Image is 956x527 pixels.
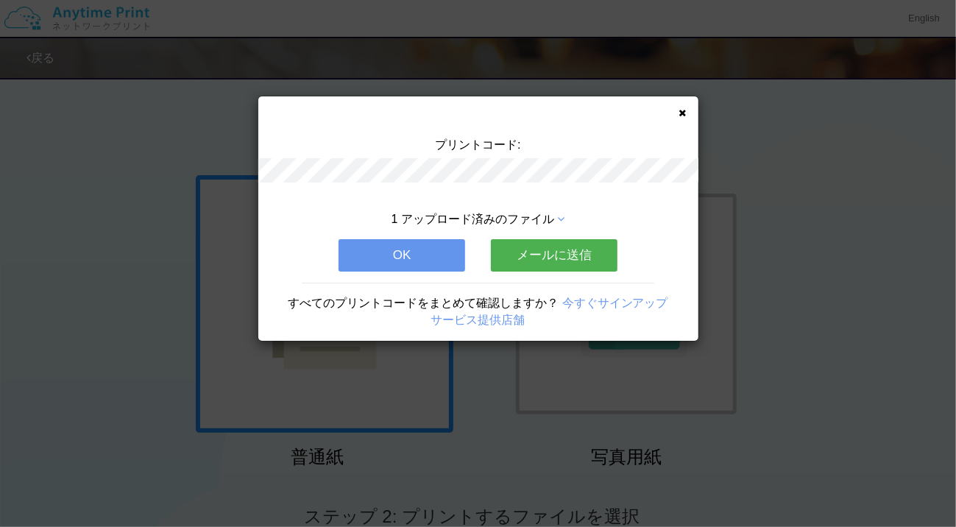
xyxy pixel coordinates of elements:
span: 1 アップロード済みのファイル [392,213,554,225]
a: サービス提供店舗 [431,314,525,326]
span: すべてのプリントコードをまとめて確認しますか？ [288,297,559,309]
button: メールに送信 [491,239,617,272]
button: OK [339,239,465,272]
span: プリントコード: [435,138,520,151]
a: 今すぐサインアップ [562,297,668,309]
